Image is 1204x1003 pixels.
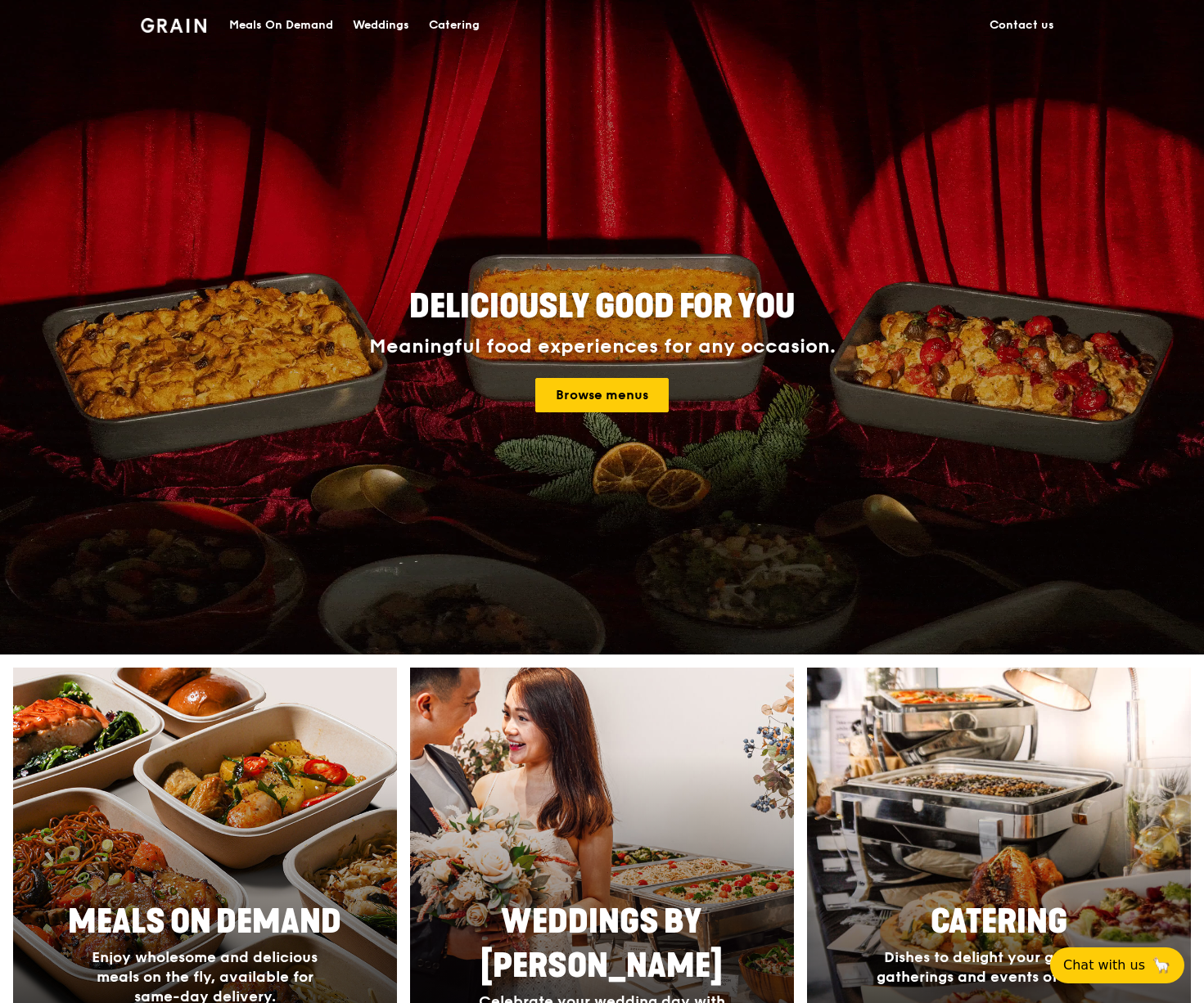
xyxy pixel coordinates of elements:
span: Meals On Demand [68,902,341,942]
a: Browse menus [535,378,669,412]
img: Grain [141,18,207,33]
button: Chat with us🦙 [1050,947,1184,983]
span: Chat with us [1063,956,1145,975]
span: Weddings by [PERSON_NAME] [480,902,723,986]
span: Dishes to delight your guests, at gatherings and events of all sizes. [877,948,1122,986]
a: Catering [419,1,489,50]
span: 🦙 [1152,956,1171,975]
div: Meals On Demand [229,1,333,50]
div: Meaningful food experiences for any occasion. [308,335,897,358]
div: Weddings [353,1,409,50]
span: Catering [931,902,1067,942]
a: Weddings [343,1,419,50]
a: Contact us [980,1,1064,50]
div: Catering [429,1,480,50]
span: Deliciously good for you [409,287,795,326]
